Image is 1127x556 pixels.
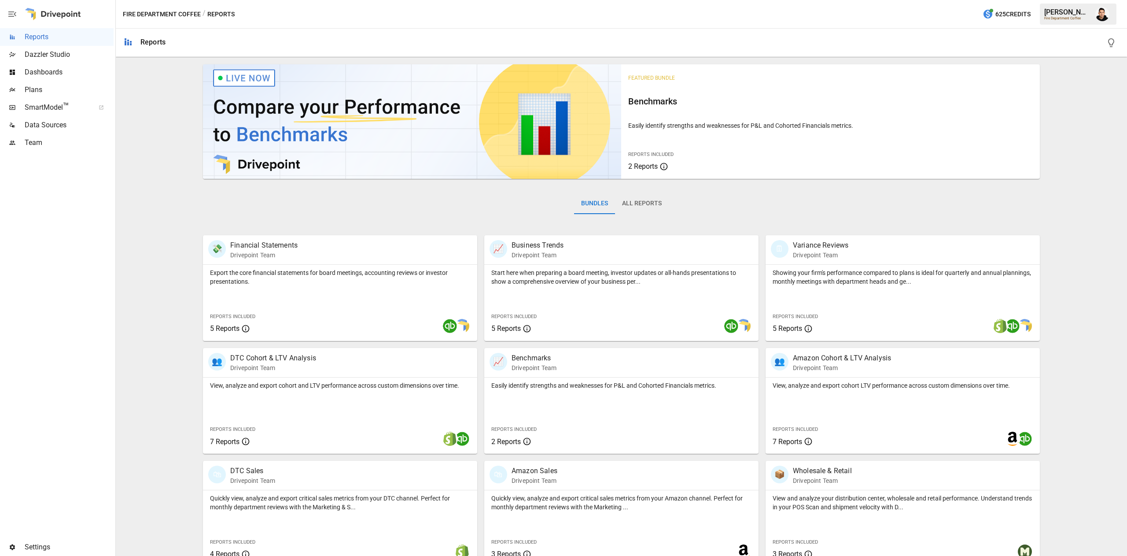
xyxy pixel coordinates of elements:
[793,353,891,363] p: Amazon Cohort & LTV Analysis
[490,353,507,371] div: 📈
[1018,432,1032,446] img: quickbooks
[203,64,621,179] img: video thumbnail
[1005,319,1020,333] img: quickbooks
[773,539,818,545] span: Reports Included
[208,240,226,258] div: 💸
[1044,8,1090,16] div: [PERSON_NAME]
[490,240,507,258] div: 📈
[628,152,674,157] span: Reports Included
[455,432,469,446] img: quickbooks
[203,9,206,20] div: /
[793,240,848,251] p: Variance Reviews
[230,353,316,363] p: DTC Cohort & LTV Analysis
[512,476,557,485] p: Drivepoint Team
[491,268,751,286] p: Start here when preparing a board meeting, investor updates or all-hands presentations to show a ...
[1095,7,1109,21] img: Francisco Sanchez
[615,193,669,214] button: All Reports
[574,193,615,214] button: Bundles
[25,32,114,42] span: Reports
[210,426,255,432] span: Reports Included
[793,251,848,259] p: Drivepoint Team
[737,319,751,333] img: smart model
[210,437,239,446] span: 7 Reports
[773,437,802,446] span: 7 Reports
[491,426,537,432] span: Reports Included
[771,240,788,258] div: 🗓
[1005,432,1020,446] img: amazon
[443,432,457,446] img: shopify
[25,120,114,130] span: Data Sources
[210,314,255,319] span: Reports Included
[230,240,298,251] p: Financial Statements
[230,251,298,259] p: Drivepoint Team
[793,466,852,476] p: Wholesale & Retail
[995,9,1031,20] span: 625 Credits
[210,539,255,545] span: Reports Included
[771,466,788,483] div: 📦
[724,319,738,333] img: quickbooks
[771,353,788,371] div: 👥
[230,466,275,476] p: DTC Sales
[512,466,557,476] p: Amazon Sales
[773,324,802,333] span: 5 Reports
[123,9,201,20] button: Fire Department Coffee
[512,251,563,259] p: Drivepoint Team
[230,476,275,485] p: Drivepoint Team
[793,363,891,372] p: Drivepoint Team
[25,542,114,552] span: Settings
[1044,16,1090,20] div: Fire Department Coffee
[512,353,556,363] p: Benchmarks
[455,319,469,333] img: smart model
[628,162,658,171] span: 2 Reports
[25,85,114,95] span: Plans
[443,319,457,333] img: quickbooks
[25,49,114,60] span: Dazzler Studio
[210,381,470,390] p: View, analyze and export cohort and LTV performance across custom dimensions over time.
[1018,319,1032,333] img: smart model
[208,353,226,371] div: 👥
[773,494,1033,512] p: View and analyze your distribution center, wholesale and retail performance. Understand trends in...
[628,121,1032,130] p: Easily identify strengths and weaknesses for P&L and Cohorted Financials metrics.
[491,314,537,319] span: Reports Included
[63,101,69,112] span: ™
[512,240,563,251] p: Business Trends
[491,437,521,446] span: 2 Reports
[491,494,751,512] p: Quickly view, analyze and export critical sales metrics from your Amazon channel. Perfect for mon...
[628,75,675,81] span: Featured Bundle
[793,476,852,485] p: Drivepoint Team
[25,67,114,78] span: Dashboards
[773,381,1033,390] p: View, analyze and export cohort LTV performance across custom dimensions over time.
[210,324,239,333] span: 5 Reports
[773,426,818,432] span: Reports Included
[491,381,751,390] p: Easily identify strengths and weaknesses for P&L and Cohorted Financials metrics.
[993,319,1007,333] img: shopify
[773,268,1033,286] p: Showing your firm's performance compared to plans is ideal for quarterly and annual plannings, mo...
[1090,2,1115,26] button: Francisco Sanchez
[491,324,521,333] span: 5 Reports
[628,94,1032,108] h6: Benchmarks
[490,466,507,483] div: 🛍
[210,494,470,512] p: Quickly view, analyze and export critical sales metrics from your DTC channel. Perfect for monthl...
[140,38,166,46] div: Reports
[25,137,114,148] span: Team
[208,466,226,483] div: 🛍
[230,363,316,372] p: Drivepoint Team
[512,363,556,372] p: Drivepoint Team
[979,6,1034,22] button: 625Credits
[491,539,537,545] span: Reports Included
[25,102,89,113] span: SmartModel
[210,268,470,286] p: Export the core financial statements for board meetings, accounting reviews or investor presentat...
[773,314,818,319] span: Reports Included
